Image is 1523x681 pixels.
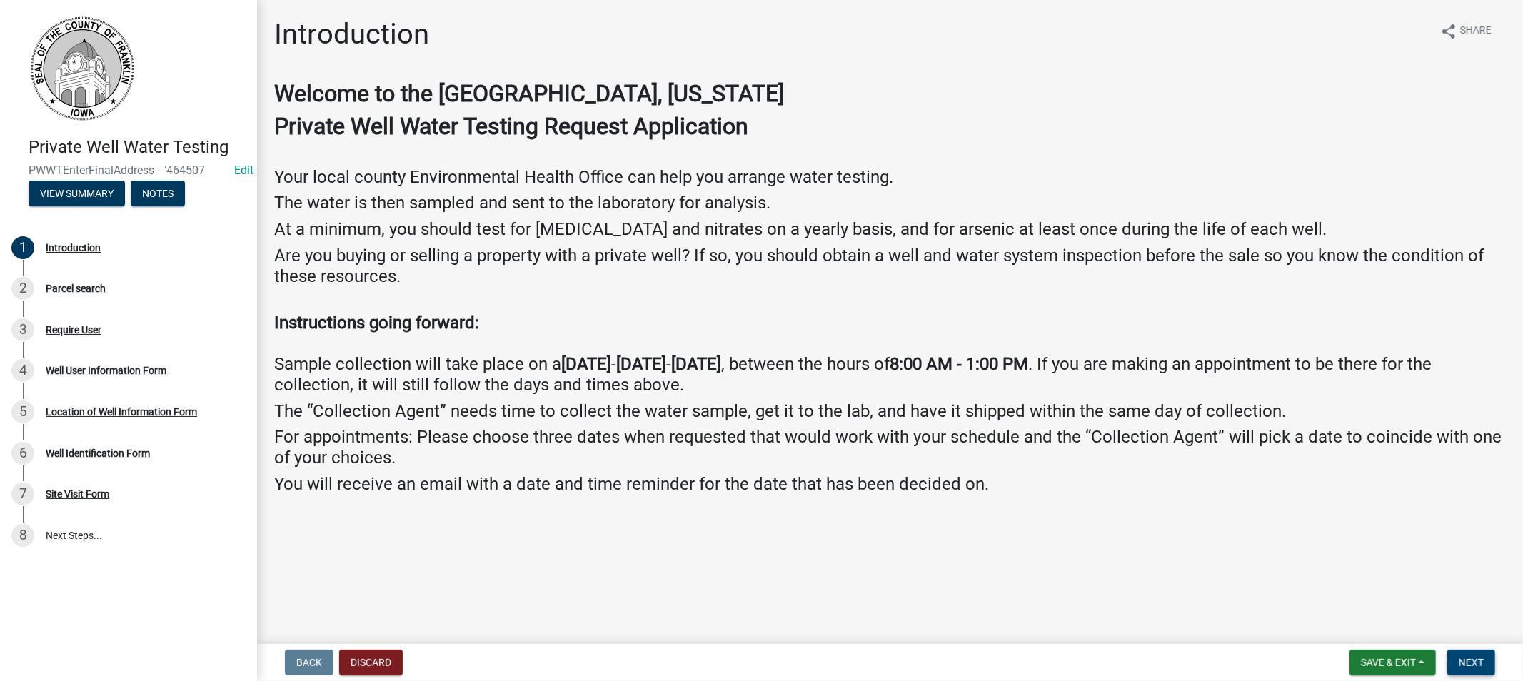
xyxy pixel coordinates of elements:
strong: [DATE] [671,354,721,374]
div: Well Identification Form [46,448,150,458]
div: Well User Information Form [46,365,166,375]
button: Discard [339,650,403,675]
div: Introduction [46,243,101,253]
strong: Instructions going forward: [274,313,479,333]
wm-modal-confirm: Notes [131,188,185,200]
strong: [DATE] [616,354,666,374]
button: shareShare [1429,17,1503,45]
div: 6 [11,442,34,465]
button: Notes [131,181,185,206]
h4: The water is then sampled and sent to the laboratory for analysis. [274,193,1506,213]
h1: Introduction [274,17,429,51]
div: 2 [11,277,34,300]
h4: At a minimum, you should test for [MEDICAL_DATA] and nitrates on a yearly basis, and for arsenic ... [274,219,1506,240]
button: View Summary [29,181,125,206]
a: Edit [234,163,253,177]
h4: The “Collection Agent” needs time to collect the water sample, get it to the lab, and have it shi... [274,401,1506,422]
span: Next [1459,657,1484,668]
img: Franklin County, Iowa [29,15,136,122]
i: share [1440,23,1457,40]
h4: Your local county Environmental Health Office can help you arrange water testing. [274,146,1506,188]
wm-modal-confirm: Edit Application Number [234,163,253,177]
span: Share [1460,23,1492,40]
div: Require User [46,325,101,335]
div: 8 [11,524,34,547]
strong: 8:00 AM - 1:00 PM [890,354,1028,374]
span: PWWTEnterFinalAddress - "464507 [29,163,228,177]
div: Parcel search [46,283,106,293]
strong: [DATE] [561,354,611,374]
h4: Sample collection will take place on a - - , between the hours of . If you are making an appointm... [274,313,1506,395]
div: Site Visit Form [46,489,109,499]
span: Back [296,657,322,668]
button: Next [1447,650,1495,675]
div: 5 [11,400,34,423]
button: Save & Exit [1349,650,1436,675]
div: 4 [11,359,34,382]
strong: Welcome to the [GEOGRAPHIC_DATA], [US_STATE] [274,80,784,107]
wm-modal-confirm: Summary [29,188,125,200]
h4: You will receive an email with a date and time reminder for the date that has been decided on. [274,474,1506,495]
h4: Private Well Water Testing [29,137,246,158]
div: 7 [11,483,34,505]
div: 1 [11,236,34,259]
span: Save & Exit [1361,657,1416,668]
h4: For appointments: Please choose three dates when requested that would work with your schedule and... [274,427,1506,468]
strong: Private Well Water Testing Request Application [274,113,748,140]
button: Back [285,650,333,675]
div: Location of Well Information Form [46,407,197,417]
h4: Are you buying or selling a property with a private well? If so, you should obtain a well and wat... [274,246,1506,307]
div: 3 [11,318,34,341]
